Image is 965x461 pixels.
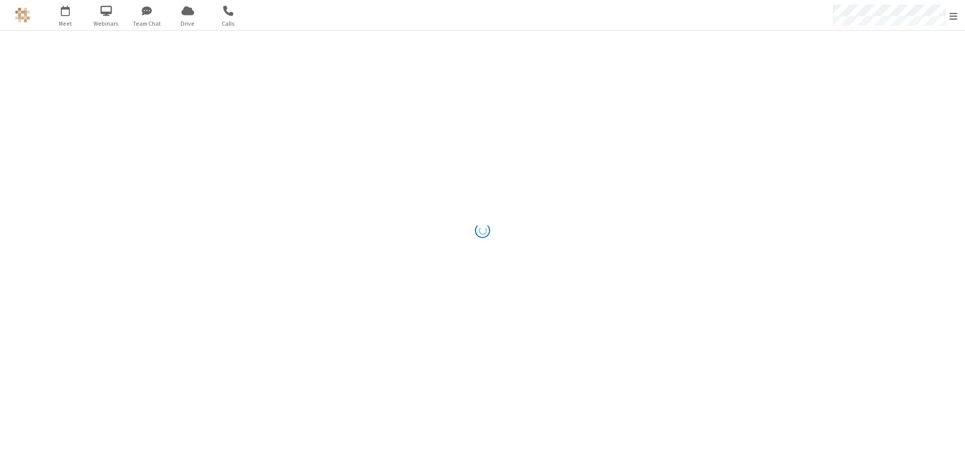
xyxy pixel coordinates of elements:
[15,8,30,23] img: QA Selenium DO NOT DELETE OR CHANGE
[169,19,207,28] span: Drive
[47,19,84,28] span: Meet
[87,19,125,28] span: Webinars
[210,19,247,28] span: Calls
[128,19,166,28] span: Team Chat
